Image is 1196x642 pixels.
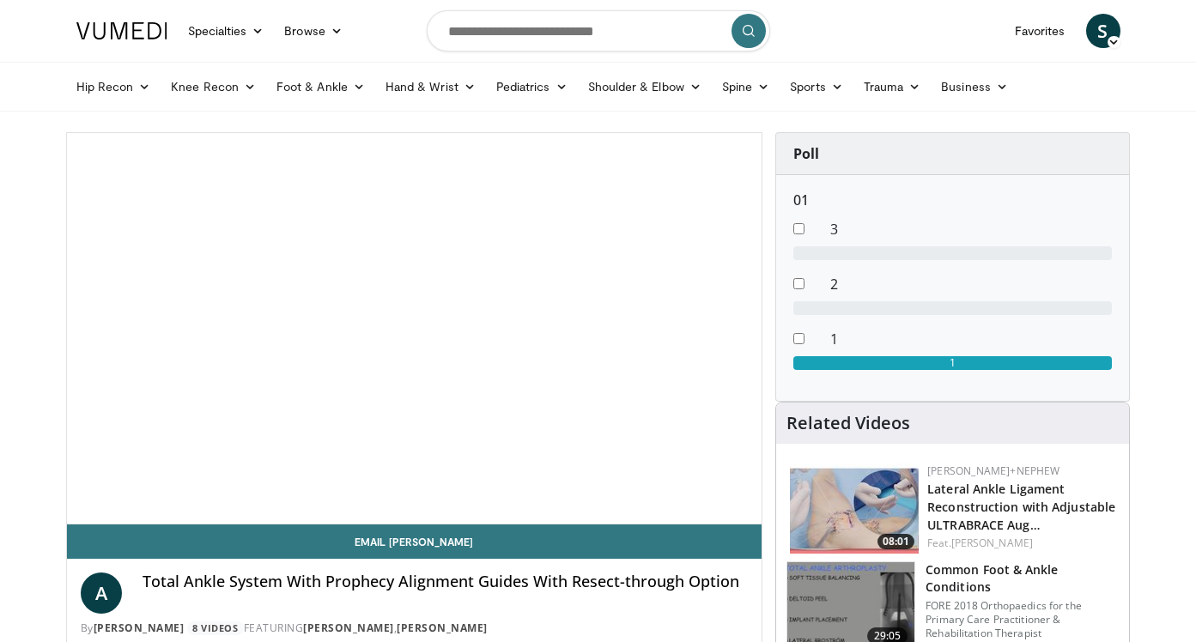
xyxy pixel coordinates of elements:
a: Specialties [178,14,275,48]
a: Pediatrics [486,70,578,104]
a: Trauma [853,70,932,104]
dd: 2 [817,274,1125,294]
a: Lateral Ankle Ligament Reconstruction with Adjustable ULTRABRACE Aug… [927,481,1115,533]
h3: Common Foot & Ankle Conditions [926,561,1119,596]
a: Shoulder & Elbow [578,70,712,104]
img: 044b55f9-35d8-467a-a7ec-b25583c50434.150x105_q85_crop-smart_upscale.jpg [790,463,919,554]
a: 08:01 [790,463,919,554]
a: [PERSON_NAME]+Nephew [927,463,1059,478]
h4: Related Videos [786,413,910,433]
a: Hip Recon [66,70,161,104]
a: [PERSON_NAME] [303,621,394,635]
a: Email [PERSON_NAME] [67,524,762,559]
a: Knee Recon [161,70,266,104]
a: 8 Videos [187,621,244,636]
a: A [81,572,122,614]
a: Favorites [1005,14,1076,48]
dd: 1 [817,329,1125,349]
div: By FEATURING , [81,621,749,636]
span: 08:01 [877,534,914,549]
h4: Total Ankle System With Prophecy Alignment Guides With Resect-through Option [143,572,749,591]
a: Hand & Wrist [375,70,486,104]
a: Foot & Ankle [266,70,375,104]
h6: 01 [793,192,1112,209]
a: S [1086,14,1120,48]
a: [PERSON_NAME] [94,621,185,635]
strong: Poll [793,144,819,163]
img: VuMedi Logo [76,22,167,39]
input: Search topics, interventions [427,10,770,51]
a: Business [931,70,1018,104]
a: [PERSON_NAME] [397,621,488,635]
div: 1 [793,356,1112,370]
a: Browse [274,14,353,48]
video-js: Video Player [67,133,762,524]
a: Spine [712,70,780,104]
div: Feat. [927,536,1115,551]
dd: 3 [817,219,1125,239]
a: [PERSON_NAME] [951,536,1033,550]
p: FORE 2018 Orthopaedics for the Primary Care Practitioner & Rehabilitation Therapist [926,599,1119,640]
a: Sports [780,70,853,104]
